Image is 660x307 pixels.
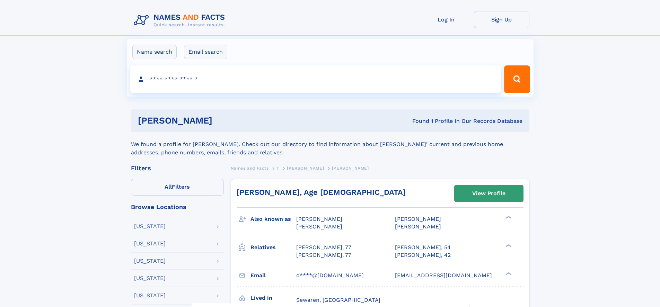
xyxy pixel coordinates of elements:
[131,204,224,210] div: Browse Locations
[165,183,172,190] span: All
[276,166,279,171] span: T
[455,185,523,202] a: View Profile
[312,117,522,125] div: Found 1 Profile In Our Records Database
[395,216,441,222] span: [PERSON_NAME]
[287,166,324,171] span: [PERSON_NAME]
[131,11,231,30] img: Logo Names and Facts
[134,293,166,298] div: [US_STATE]
[504,243,512,248] div: ❯
[472,186,505,201] div: View Profile
[287,164,324,172] a: [PERSON_NAME]
[184,45,227,59] label: Email search
[131,132,529,157] div: We found a profile for [PERSON_NAME]. Check out our directory to find information about [PERSON_N...
[231,164,269,172] a: Names and Facts
[395,251,451,259] a: [PERSON_NAME], 42
[504,215,512,220] div: ❯
[237,188,406,197] a: [PERSON_NAME], Age [DEMOGRAPHIC_DATA]
[332,166,369,171] span: [PERSON_NAME]
[504,271,512,276] div: ❯
[395,223,441,230] span: [PERSON_NAME]
[134,258,166,264] div: [US_STATE]
[474,11,529,28] a: Sign Up
[504,65,530,93] button: Search Button
[131,165,224,171] div: Filters
[134,224,166,229] div: [US_STATE]
[296,244,351,251] a: [PERSON_NAME], 77
[250,242,296,253] h3: Relatives
[395,272,492,279] span: [EMAIL_ADDRESS][DOMAIN_NAME]
[419,11,474,28] a: Log In
[130,65,501,93] input: search input
[296,216,342,222] span: [PERSON_NAME]
[250,292,296,304] h3: Lived in
[132,45,177,59] label: Name search
[296,223,342,230] span: [PERSON_NAME]
[296,251,351,259] a: [PERSON_NAME], 77
[134,276,166,281] div: [US_STATE]
[134,241,166,246] div: [US_STATE]
[250,213,296,225] h3: Also known as
[138,116,313,125] h1: [PERSON_NAME]
[296,297,380,303] span: Sewaren, [GEOGRAPHIC_DATA]
[395,244,451,251] a: [PERSON_NAME], 54
[276,164,279,172] a: T
[131,179,224,196] label: Filters
[250,270,296,281] h3: Email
